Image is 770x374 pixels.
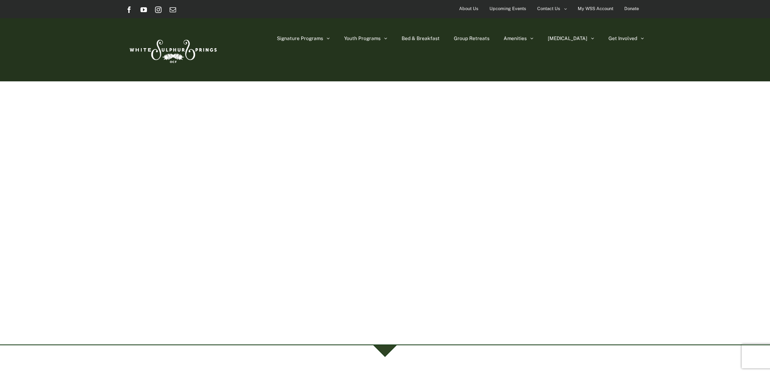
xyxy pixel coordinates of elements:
[504,36,527,41] span: Amenities
[140,6,147,13] a: YouTube
[126,6,132,13] a: Facebook
[548,18,594,59] a: [MEDICAL_DATA]
[608,18,644,59] a: Get Involved
[344,18,387,59] a: Youth Programs
[454,36,489,41] span: Group Retreats
[402,36,440,41] span: Bed & Breakfast
[277,36,323,41] span: Signature Programs
[548,36,587,41] span: [MEDICAL_DATA]
[155,6,162,13] a: Instagram
[578,3,613,15] span: My WSS Account
[277,18,644,59] nav: Main Menu
[454,18,489,59] a: Group Retreats
[344,36,381,41] span: Youth Programs
[537,3,560,15] span: Contact Us
[459,3,479,15] span: About Us
[608,36,637,41] span: Get Involved
[170,6,176,13] a: Email
[624,3,639,15] span: Donate
[126,31,219,69] img: White Sulphur Springs Logo
[277,18,330,59] a: Signature Programs
[504,18,534,59] a: Amenities
[402,18,440,59] a: Bed & Breakfast
[489,3,526,15] span: Upcoming Events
